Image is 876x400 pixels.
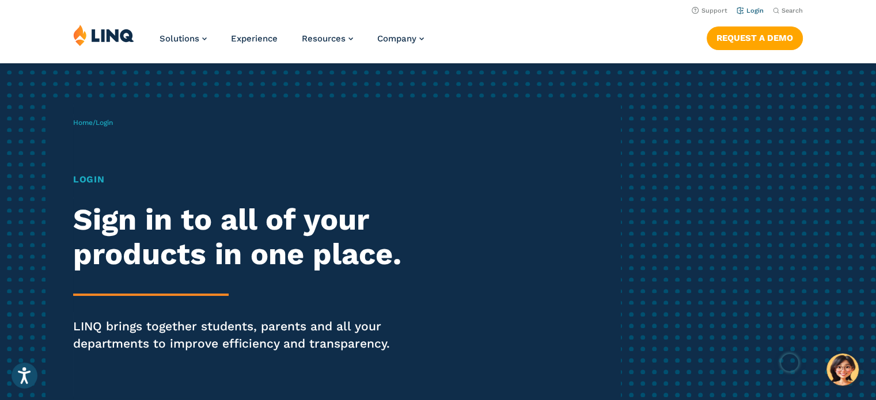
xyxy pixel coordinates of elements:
[707,24,803,49] nav: Button Navigation
[826,353,859,386] button: Hello, have a question? Let’s chat.
[96,119,113,127] span: Login
[302,33,346,44] span: Resources
[707,26,803,49] a: Request a Demo
[73,173,411,186] h1: Login
[231,33,278,44] a: Experience
[73,318,411,352] p: LINQ brings together students, parents and all your departments to improve efficiency and transpa...
[73,24,134,46] img: LINQ | K‑12 Software
[73,203,411,272] h2: Sign in to all of your products in one place.
[160,33,207,44] a: Solutions
[160,24,424,62] nav: Primary Navigation
[160,33,199,44] span: Solutions
[782,7,803,14] span: Search
[302,33,353,44] a: Resources
[737,7,764,14] a: Login
[73,119,93,127] a: Home
[773,6,803,15] button: Open Search Bar
[73,119,113,127] span: /
[377,33,416,44] span: Company
[692,7,727,14] a: Support
[377,33,424,44] a: Company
